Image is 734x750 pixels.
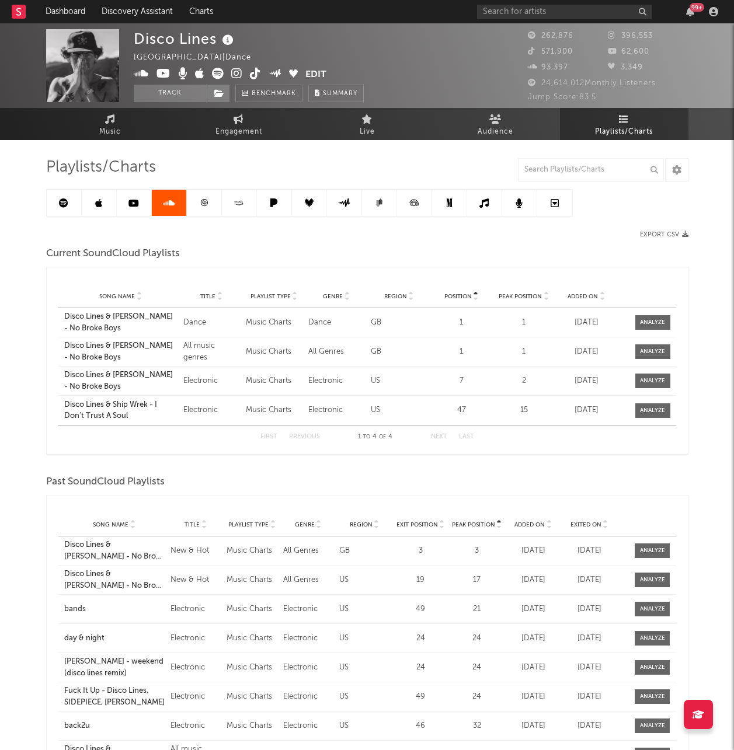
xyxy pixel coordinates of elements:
[183,375,240,387] div: Electronic
[508,662,558,674] div: [DATE]
[46,108,175,140] a: Music
[433,404,490,416] div: 47
[283,574,333,586] div: All Genres
[459,434,474,440] button: Last
[64,685,165,708] div: Fuck It Up - Disco Lines, SIDEPIECE, [PERSON_NAME]
[64,369,178,392] a: Disco Lines & [PERSON_NAME] - No Broke Boys
[46,475,165,489] span: Past SoundCloud Playlists
[46,247,180,261] span: Current SoundCloud Playlists
[305,68,326,82] button: Edit
[452,545,502,557] div: 3
[283,604,333,615] div: Electronic
[514,521,545,528] span: Added On
[384,293,407,300] span: Region
[246,375,302,387] div: Music Charts
[339,691,389,703] div: US
[395,691,446,703] div: 49
[183,404,240,416] div: Electronic
[171,633,221,644] div: Electronic
[558,404,615,416] div: [DATE]
[496,317,552,329] div: 1
[235,85,302,102] a: Benchmark
[308,404,365,416] div: Electronic
[64,604,165,615] div: bands
[228,521,269,528] span: Playlist Type
[339,545,389,557] div: GB
[608,48,649,55] span: 62,600
[496,404,552,416] div: 15
[283,545,333,557] div: All Genres
[396,521,438,528] span: Exit Position
[339,604,389,615] div: US
[323,90,357,97] span: Summary
[246,404,302,416] div: Music Charts
[227,662,277,674] div: Music Charts
[64,399,178,422] div: Disco Lines & Ship Wrek - I Don’t Trust A Soul
[183,317,240,329] div: Dance
[295,521,315,528] span: Genre
[395,604,446,615] div: 49
[171,545,221,557] div: New & Hot
[395,545,446,557] div: 3
[508,691,558,703] div: [DATE]
[363,434,370,439] span: to
[64,340,178,363] div: Disco Lines & [PERSON_NAME] - No Broke Boys
[308,85,364,102] button: Summary
[323,293,343,300] span: Genre
[339,720,389,732] div: US
[564,574,614,586] div: [DATE]
[477,5,652,19] input: Search for artists
[499,293,542,300] span: Peak Position
[246,346,302,358] div: Music Charts
[252,87,296,101] span: Benchmark
[496,375,552,387] div: 2
[99,293,135,300] span: Song Name
[183,340,240,363] div: All music genres
[528,79,656,87] span: 24,614,012 Monthly Listeners
[64,633,165,644] a: day & night
[134,85,207,102] button: Track
[339,574,389,586] div: US
[568,293,598,300] span: Added On
[564,604,614,615] div: [DATE]
[64,720,165,732] a: back2u
[528,48,573,55] span: 571,900
[64,656,165,679] a: [PERSON_NAME] - weekend (disco lines remix)
[528,93,596,101] span: Jump Score: 83.5
[395,720,446,732] div: 46
[564,720,614,732] div: [DATE]
[528,32,573,40] span: 262,876
[640,231,688,238] button: Export CSV
[452,521,495,528] span: Peak Position
[134,51,265,65] div: [GEOGRAPHIC_DATA] | Dance
[64,568,165,591] a: Disco Lines & [PERSON_NAME] - No Broke Boys
[570,521,601,528] span: Exited On
[171,574,221,586] div: New & Hot
[452,691,502,703] div: 24
[339,633,389,644] div: US
[308,317,365,329] div: Dance
[215,125,262,139] span: Engagement
[64,311,178,334] a: Disco Lines & [PERSON_NAME] - No Broke Boys
[395,633,446,644] div: 24
[452,574,502,586] div: 17
[251,293,291,300] span: Playlist Type
[564,633,614,644] div: [DATE]
[452,720,502,732] div: 32
[371,317,427,329] div: GB
[171,691,221,703] div: Electronic
[64,539,165,562] a: Disco Lines & [PERSON_NAME] - No Broke Boys
[99,125,121,139] span: Music
[283,720,333,732] div: Electronic
[308,375,365,387] div: Electronic
[283,691,333,703] div: Electronic
[134,29,236,48] div: Disco Lines
[686,7,694,16] button: 99+
[343,430,408,444] div: 1 4 4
